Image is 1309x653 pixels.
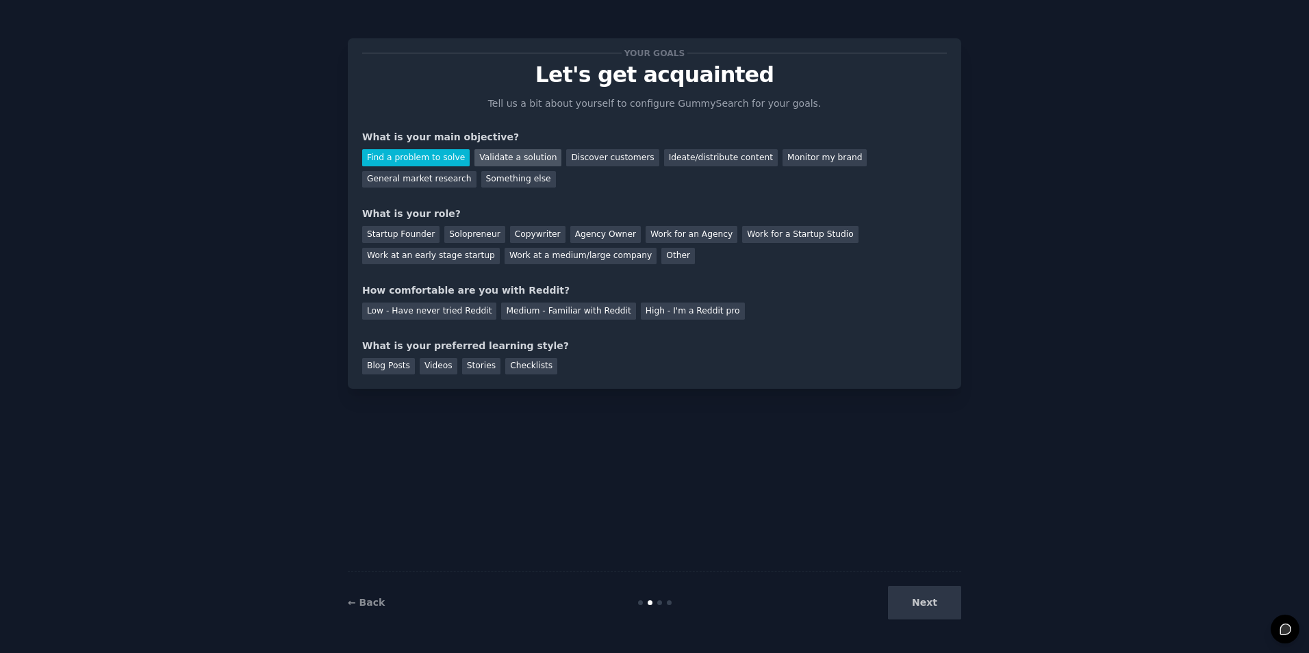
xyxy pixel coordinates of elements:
[510,226,565,243] div: Copywriter
[362,207,947,221] div: What is your role?
[362,339,947,353] div: What is your preferred learning style?
[444,226,505,243] div: Solopreneur
[664,149,778,166] div: Ideate/distribute content
[622,46,687,60] span: Your goals
[362,226,440,243] div: Startup Founder
[481,171,556,188] div: Something else
[661,248,695,265] div: Other
[348,597,385,608] a: ← Back
[482,97,827,111] p: Tell us a bit about yourself to configure GummySearch for your goals.
[570,226,641,243] div: Agency Owner
[362,248,500,265] div: Work at an early stage startup
[362,149,470,166] div: Find a problem to solve
[362,283,947,298] div: How comfortable are you with Reddit?
[646,226,737,243] div: Work for an Agency
[362,303,496,320] div: Low - Have never tried Reddit
[501,303,635,320] div: Medium - Familiar with Reddit
[362,358,415,375] div: Blog Posts
[742,226,858,243] div: Work for a Startup Studio
[462,358,500,375] div: Stories
[362,171,476,188] div: General market research
[783,149,867,166] div: Monitor my brand
[362,63,947,87] p: Let's get acquainted
[420,358,457,375] div: Videos
[566,149,659,166] div: Discover customers
[505,358,557,375] div: Checklists
[474,149,561,166] div: Validate a solution
[505,248,657,265] div: Work at a medium/large company
[362,130,947,144] div: What is your main objective?
[641,303,745,320] div: High - I'm a Reddit pro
